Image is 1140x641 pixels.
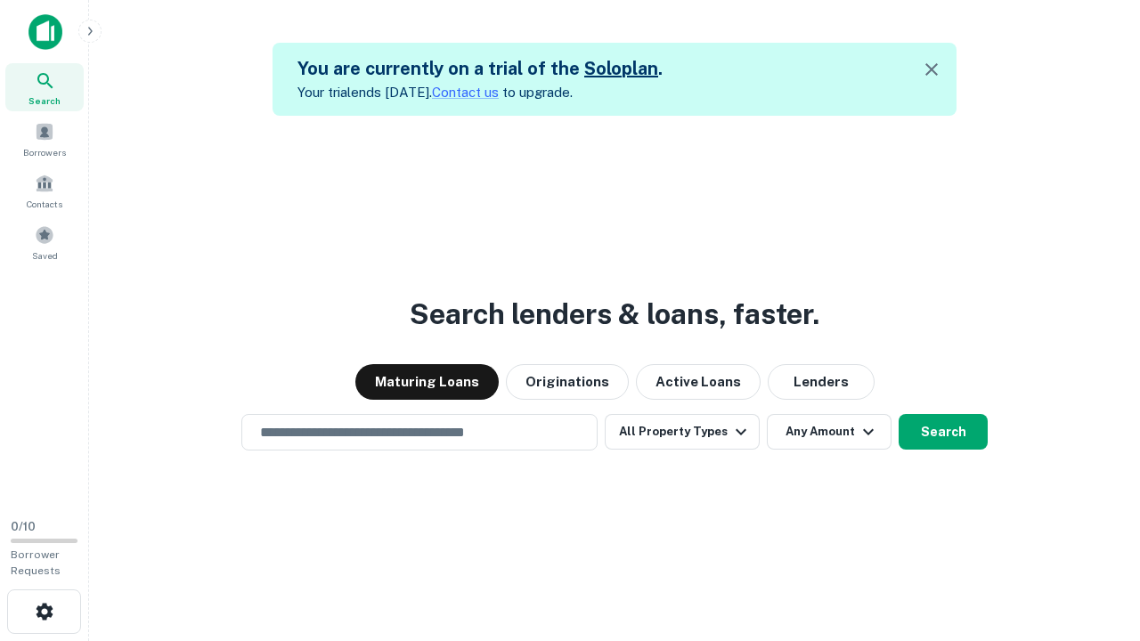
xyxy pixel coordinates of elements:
[23,145,66,159] span: Borrowers
[5,63,84,111] a: Search
[432,85,499,100] a: Contact us
[1051,499,1140,584] iframe: Chat Widget
[11,548,61,577] span: Borrower Requests
[767,414,892,450] button: Any Amount
[768,364,875,400] button: Lenders
[27,197,62,211] span: Contacts
[506,364,629,400] button: Originations
[11,520,36,533] span: 0 / 10
[410,293,819,336] h3: Search lenders & loans, faster.
[899,414,988,450] button: Search
[605,414,760,450] button: All Property Types
[32,248,58,263] span: Saved
[28,93,61,108] span: Search
[5,166,84,215] a: Contacts
[5,218,84,266] a: Saved
[297,55,663,82] h5: You are currently on a trial of the .
[28,14,62,50] img: capitalize-icon.png
[5,115,84,163] a: Borrowers
[355,364,499,400] button: Maturing Loans
[636,364,761,400] button: Active Loans
[297,82,663,103] p: Your trial ends [DATE]. to upgrade.
[584,58,658,79] a: Soloplan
